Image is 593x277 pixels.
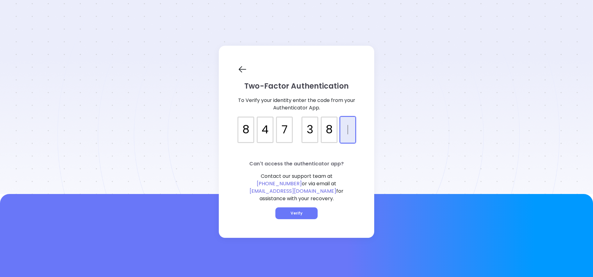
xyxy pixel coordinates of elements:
[237,117,356,132] input: verification input
[237,97,356,112] p: To Verify your identity enter the code from your Authenticator App.
[237,160,356,168] p: Can't access the authenticator app?
[275,207,318,219] button: Verify
[237,81,356,92] p: Two-Factor Authentication
[291,210,302,216] span: Verify
[237,173,356,202] p: Contact our support team at or via email at for assistance with your recovery.
[250,187,336,195] span: [EMAIL_ADDRESS][DOMAIN_NAME]
[257,180,302,187] span: [PHONE_NUMBER]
